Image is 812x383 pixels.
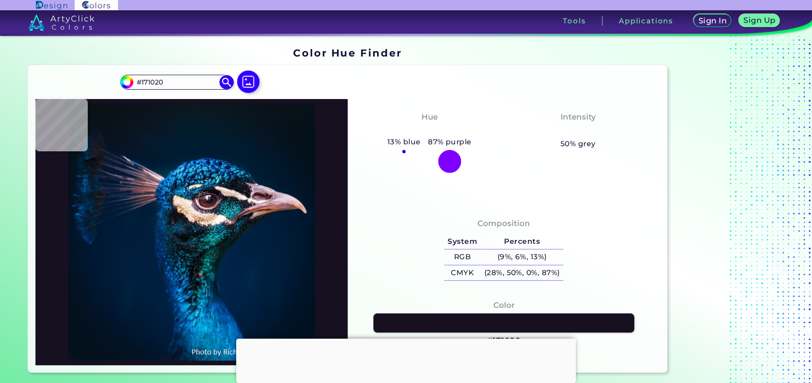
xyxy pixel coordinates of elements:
h4: Color [493,298,514,312]
h5: RGB [444,249,481,265]
h5: Sign Up [745,17,774,24]
img: ArtyClick Design logo [36,1,67,10]
h5: 87% purple [424,136,475,148]
h3: Bluish Purple [396,125,463,136]
h5: CMYK [444,265,481,281]
h5: (9%, 6%, 13%) [481,249,563,265]
h3: Pastel [560,125,595,136]
h3: Tools [563,17,586,24]
a: Sign In [695,15,730,27]
h3: Applications [619,17,673,24]
h5: System [444,234,481,249]
img: logo_artyclick_colors_white.svg [28,14,94,31]
h1: Color Hue Finder [293,46,402,60]
h4: Composition [477,217,530,230]
h3: #171020 [487,335,520,347]
h5: 13% blue [384,136,424,148]
h5: Percents [481,234,563,249]
h5: 50% grey [560,138,596,150]
h4: Hue [421,110,438,124]
iframe: Advertisement [671,43,788,376]
img: img_pavlin.jpg [40,104,343,361]
h5: Sign In [700,17,725,24]
img: icon search [219,75,233,89]
img: icon picture [237,71,259,93]
a: Sign Up [741,15,778,27]
h4: Intensity [560,110,596,124]
iframe: Advertisement [236,339,576,381]
input: type color.. [133,76,220,88]
h5: (28%, 50%, 0%, 87%) [481,265,563,281]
